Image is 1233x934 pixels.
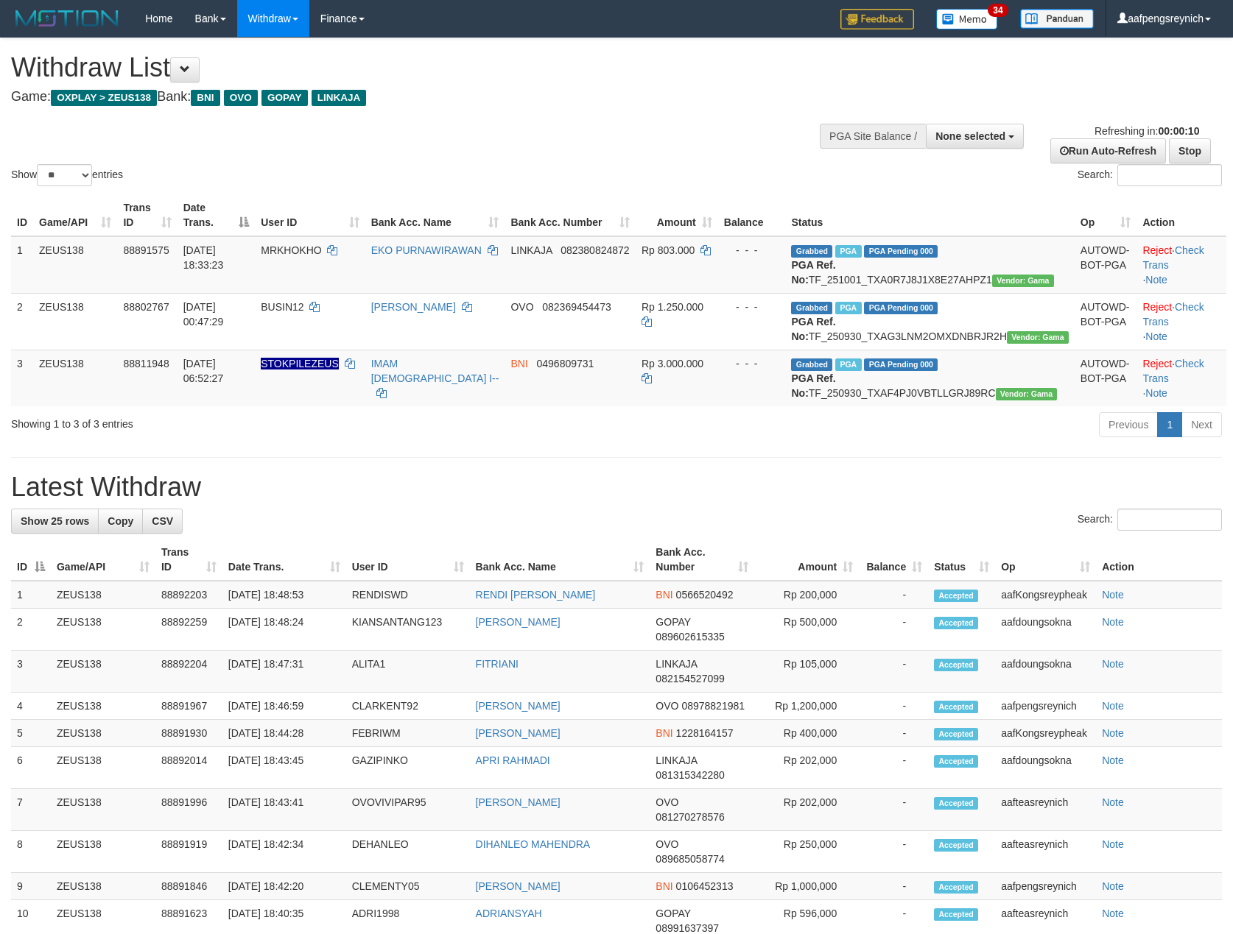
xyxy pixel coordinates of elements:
a: Note [1102,880,1124,892]
a: Run Auto-Refresh [1050,138,1166,163]
td: [DATE] 18:42:34 [222,831,346,873]
td: 8 [11,831,51,873]
b: PGA Ref. No: [791,372,835,399]
td: aafKongsreypheak [995,720,1096,747]
th: Balance [718,194,786,236]
span: Copy 089602615335 to clipboard [656,631,724,643]
td: Rp 202,000 [754,747,859,789]
a: Note [1145,330,1167,342]
span: GOPAY [656,616,690,628]
a: 1 [1157,412,1182,437]
label: Search: [1078,164,1222,186]
span: PGA Pending [864,302,938,314]
td: 5 [11,720,51,747]
span: LINKAJA [312,90,367,106]
td: [DATE] 18:43:45 [222,747,346,789]
td: - [859,581,928,609]
span: [DATE] 00:47:29 [183,301,224,328]
td: ZEUS138 [51,831,155,873]
th: Date Trans.: activate to sort column descending [178,194,256,236]
td: Rp 400,000 [754,720,859,747]
th: Op: activate to sort column ascending [995,539,1096,581]
span: BNI [656,880,672,892]
strong: 00:00:10 [1158,125,1199,137]
th: Action [1096,539,1222,581]
td: Rp 202,000 [754,789,859,831]
a: Note [1102,658,1124,670]
span: Rp 3.000.000 [642,358,703,369]
span: BNI [656,727,672,739]
td: aafdoungsokna [995,609,1096,651]
span: Rp 803.000 [642,244,695,256]
th: ID: activate to sort column descending [11,539,51,581]
span: Copy 081315342280 to clipboard [656,769,724,781]
a: [PERSON_NAME] [476,796,561,808]
th: Action [1137,194,1226,236]
td: aafKongsreypheak [995,581,1096,609]
select: Showentries [37,164,92,186]
td: 1 [11,236,33,294]
span: Copy 0566520492 to clipboard [676,589,734,601]
img: panduan.png [1020,9,1094,29]
td: [DATE] 18:47:31 [222,651,346,693]
th: Amount: activate to sort column ascending [754,539,859,581]
label: Show entries [11,164,123,186]
td: [DATE] 18:48:24 [222,609,346,651]
span: LINKAJA [656,754,697,766]
a: DIHANLEO MAHENDRA [476,838,591,850]
a: EKO PURNAWIRAWAN [371,244,482,256]
td: Rp 200,000 [754,581,859,609]
td: · · [1137,350,1226,406]
span: Nama rekening ada tanda titik/strip, harap diedit [261,358,339,369]
td: 1 [11,581,51,609]
td: - [859,747,928,789]
td: · · [1137,236,1226,294]
span: 88802767 [123,301,169,313]
a: RENDI [PERSON_NAME] [476,589,596,601]
span: Copy 0106452313 to clipboard [676,880,734,892]
span: GOPAY [261,90,308,106]
span: Copy 081270278576 to clipboard [656,811,724,823]
span: PGA Pending [864,358,938,371]
span: Accepted [934,839,978,852]
div: Showing 1 to 3 of 3 entries [11,411,503,431]
span: Accepted [934,728,978,740]
div: - - - [724,300,780,314]
td: ZEUS138 [51,581,155,609]
td: Rp 105,000 [754,651,859,693]
a: IMAM [DEMOGRAPHIC_DATA] I-- [371,358,499,384]
td: 88892259 [155,609,222,651]
td: AUTOWD-BOT-PGA [1075,350,1137,406]
th: Trans ID: activate to sort column ascending [155,539,222,581]
span: Copy 082369454473 to clipboard [542,301,611,313]
span: Copy [108,515,133,527]
span: Grabbed [791,245,832,258]
th: User ID: activate to sort column ascending [255,194,365,236]
td: - [859,720,928,747]
a: ADRIANSYAH [476,908,542,919]
b: PGA Ref. No: [791,259,835,286]
td: - [859,873,928,900]
td: 88892014 [155,747,222,789]
a: Note [1102,616,1124,628]
span: LINKAJA [510,244,552,256]
td: Rp 1,000,000 [754,873,859,900]
a: Reject [1142,244,1172,256]
td: aafdoungsokna [995,651,1096,693]
a: Next [1181,412,1222,437]
th: Bank Acc. Number: activate to sort column ascending [650,539,754,581]
td: 3 [11,651,51,693]
td: [DATE] 18:48:53 [222,581,346,609]
label: Search: [1078,509,1222,531]
td: ZEUS138 [51,720,155,747]
span: OXPLAY > ZEUS138 [51,90,157,106]
td: 7 [11,789,51,831]
td: - [859,693,928,720]
td: TF_250930_TXAG3LNM2OMXDNBRJR2H [785,293,1074,350]
td: ZEUS138 [33,236,117,294]
td: ZEUS138 [51,747,155,789]
td: Rp 1,200,000 [754,693,859,720]
span: OVO [656,700,678,712]
span: Copy 082380824872 to clipboard [561,244,629,256]
td: aafpengsreynich [995,873,1096,900]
